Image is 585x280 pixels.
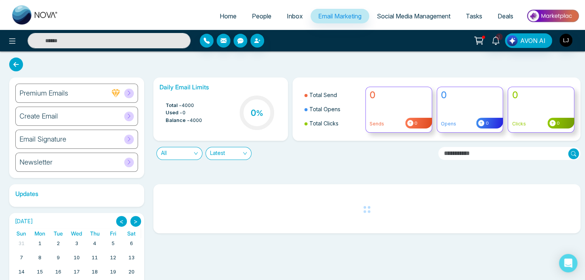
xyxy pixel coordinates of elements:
a: September 17, 2025 [72,267,81,277]
button: AVON AI [505,33,552,48]
h4: 0 [512,90,570,101]
td: September 6, 2025 [122,238,141,252]
a: September 10, 2025 [72,252,81,263]
span: 0 [413,120,417,127]
td: September 10, 2025 [67,252,86,267]
h6: Email Signature [20,135,66,143]
span: 0 [182,109,186,117]
td: September 1, 2025 [31,238,49,252]
span: Total - [166,102,182,109]
td: September 5, 2025 [104,238,122,252]
a: September 19, 2025 [108,267,118,277]
h4: 0 [441,90,499,101]
span: Balance - [166,117,190,124]
span: % [256,109,263,118]
a: September 9, 2025 [55,252,61,263]
a: September 16, 2025 [54,267,63,277]
a: August 31, 2025 [17,238,26,249]
a: September 13, 2025 [127,252,136,263]
h6: Updates [9,190,144,198]
span: Used - [166,109,182,117]
a: September 20, 2025 [127,267,136,277]
p: Sends [370,120,428,127]
td: August 31, 2025 [12,238,31,252]
td: September 2, 2025 [49,238,67,252]
td: September 11, 2025 [85,252,104,267]
td: September 12, 2025 [104,252,122,267]
div: Open Intercom Messenger [559,254,577,272]
span: 0 [484,120,488,127]
a: Home [212,9,244,23]
a: September 5, 2025 [110,238,116,249]
img: Market-place.gif [525,7,580,25]
h6: Newsletter [20,158,53,166]
li: Total Clicks [304,116,361,130]
a: Social Media Management [369,9,458,23]
span: Home [220,12,237,20]
a: Monday [33,229,47,238]
span: 1 [496,33,503,40]
span: Tasks [466,12,482,20]
a: September 4, 2025 [92,238,98,249]
span: All [161,147,198,160]
a: September 15, 2025 [35,267,44,277]
a: September 1, 2025 [37,238,43,249]
span: Social Media Management [377,12,450,20]
li: Total Send [304,88,361,102]
span: 4000 [182,102,194,109]
h3: 0 [251,108,263,118]
td: September 13, 2025 [122,252,141,267]
a: September 2, 2025 [55,238,61,249]
span: Deals [498,12,513,20]
span: Inbox [287,12,303,20]
h4: 0 [370,90,428,101]
td: September 7, 2025 [12,252,31,267]
a: September 12, 2025 [108,252,118,263]
a: Tuesday [52,229,64,238]
a: 1 [486,33,505,47]
a: Deals [490,9,521,23]
a: September 3, 2025 [73,238,79,249]
img: User Avatar [559,34,572,47]
img: Lead Flow [507,35,518,46]
a: Tasks [458,9,490,23]
td: September 9, 2025 [49,252,67,267]
a: Sunday [15,229,28,238]
a: Friday [108,229,118,238]
td: September 3, 2025 [67,238,86,252]
a: September 18, 2025 [90,267,99,277]
span: 4000 [190,117,202,124]
a: People [244,9,279,23]
p: Clicks [512,120,570,127]
td: September 4, 2025 [85,238,104,252]
td: September 8, 2025 [31,252,49,267]
li: Total Opens [304,102,361,116]
a: September 14, 2025 [17,267,26,277]
a: Thursday [89,229,101,238]
a: Inbox [279,9,311,23]
a: Email Marketing [311,9,369,23]
h6: Premium Emails [20,89,68,97]
a: September 8, 2025 [37,252,43,263]
h6: Create Email [20,112,58,120]
span: People [252,12,271,20]
img: Nova CRM Logo [12,5,58,25]
span: Email Marketing [318,12,362,20]
h6: Daily Email Limits [159,84,282,91]
a: Wednesday [69,229,84,238]
button: > [130,216,141,227]
a: September 11, 2025 [90,252,99,263]
a: Saturday [126,229,137,238]
a: September 6, 2025 [128,238,135,249]
button: < [116,216,127,227]
h2: [DATE] [12,218,33,225]
a: September 7, 2025 [18,252,25,263]
span: 0 [555,120,560,127]
span: AVON AI [520,36,546,45]
span: Latest [210,147,247,160]
p: Opens [441,120,499,127]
